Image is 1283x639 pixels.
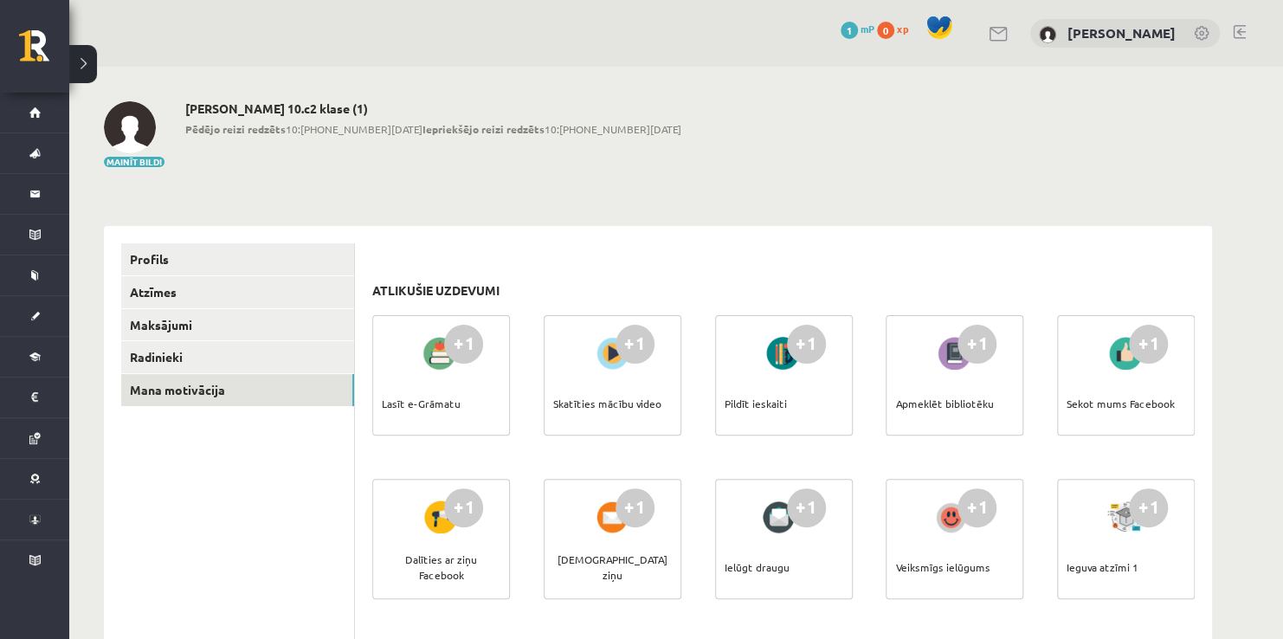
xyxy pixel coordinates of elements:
div: +1 [957,488,996,527]
a: Maksājumi [121,309,354,341]
a: Radinieki [121,341,354,373]
div: [DEMOGRAPHIC_DATA] ziņu [553,537,672,597]
h2: [PERSON_NAME] 10.c2 klase (1) [185,101,681,116]
div: +1 [616,325,654,364]
div: Pildīt ieskaiti [725,373,787,434]
a: 0 xp [877,22,917,35]
a: Atzīmes [121,276,354,308]
div: Dalīties ar ziņu Facebook [382,537,500,597]
div: Ieguva atzīmi 1 [1067,537,1138,597]
a: Profils [121,243,354,275]
span: xp [897,22,908,35]
a: [PERSON_NAME] [1067,24,1176,42]
div: Veiksmīgs ielūgums [895,537,990,597]
div: +1 [787,488,826,527]
img: Darja Vasiļevska [104,101,156,153]
button: Mainīt bildi [104,157,164,167]
div: +1 [957,325,996,364]
div: Apmeklēt bibliotēku [895,373,993,434]
div: Skatīties mācību video [553,373,661,434]
div: +1 [444,325,483,364]
img: Darja Vasiļevska [1039,26,1056,43]
b: Pēdējo reizi redzēts [185,122,286,136]
span: 0 [877,22,894,39]
div: +1 [787,325,826,364]
div: +1 [444,488,483,527]
div: +1 [1129,325,1168,364]
span: 10:[PHONE_NUMBER][DATE] 10:[PHONE_NUMBER][DATE] [185,121,681,137]
div: Sekot mums Facebook [1067,373,1175,434]
a: Mana motivācija [121,374,354,406]
h3: Atlikušie uzdevumi [372,283,500,298]
div: +1 [1129,488,1168,527]
div: +1 [616,488,654,527]
b: Iepriekšējo reizi redzēts [422,122,545,136]
a: Rīgas 1. Tālmācības vidusskola [19,30,69,74]
a: 1 mP [841,22,874,35]
div: Ielūgt draugu [725,537,790,597]
span: 1 [841,22,858,39]
div: Lasīt e-Grāmatu [382,373,461,434]
span: mP [861,22,874,35]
